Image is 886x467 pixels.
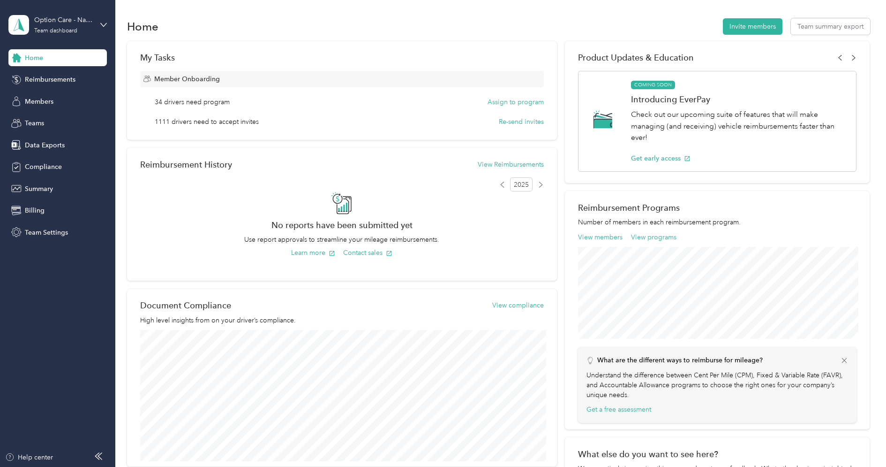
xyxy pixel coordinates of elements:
[343,248,392,258] button: Contact sales
[155,97,230,107] span: 34 drivers need program
[291,248,335,258] button: Learn more
[140,300,231,310] h2: Document Compliance
[5,452,53,462] button: Help center
[578,53,694,62] span: Product Updates & Education
[140,315,544,325] p: High level insights from on your driver’s compliance.
[791,18,870,35] button: Team summary export
[25,206,45,215] span: Billing
[833,414,886,467] iframe: Everlance-gr Chat Button Frame
[140,220,544,230] h2: No reports have been submitted yet
[586,405,651,414] button: Get a free assessment
[127,22,158,31] h1: Home
[25,97,53,107] span: Members
[140,235,544,245] p: Use report approvals to streamline your mileage reimbursements.
[578,232,623,242] button: View members
[140,53,544,62] div: My Tasks
[25,53,43,63] span: Home
[578,203,856,213] h2: Reimbursement Programs
[492,300,544,310] button: View compliance
[154,74,220,84] span: Member Onboarding
[631,81,675,89] span: COMING SOON
[499,117,544,127] button: Re-send invites
[140,160,232,169] h2: Reimbursement History
[34,15,93,25] div: Option Care - Naven Health
[25,228,68,237] span: Team Settings
[578,217,856,227] p: Number of members in each reimbursement program.
[25,162,62,172] span: Compliance
[155,117,259,127] span: 1111 drivers need to accept invites
[586,370,848,400] p: Understand the difference between Cent Per Mile (CPM), Fixed & Variable Rate (FAVR), and Accounta...
[25,75,75,84] span: Reimbursements
[510,177,533,191] span: 2025
[631,109,846,144] p: Check out our upcoming suite of features that will make managing (and receiving) vehicle reimburs...
[578,449,856,459] div: What else do you want to see here?
[25,184,53,194] span: Summary
[25,140,65,150] span: Data Exports
[25,118,44,128] span: Teams
[34,28,77,34] div: Team dashboard
[631,232,676,242] button: View programs
[597,355,763,365] p: What are the different ways to reimburse for mileage?
[478,160,544,169] button: View Reimbursements
[631,94,846,104] h1: Introducing EverPay
[488,97,544,107] button: Assign to program
[723,18,782,35] button: Invite members
[631,153,691,163] button: Get early access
